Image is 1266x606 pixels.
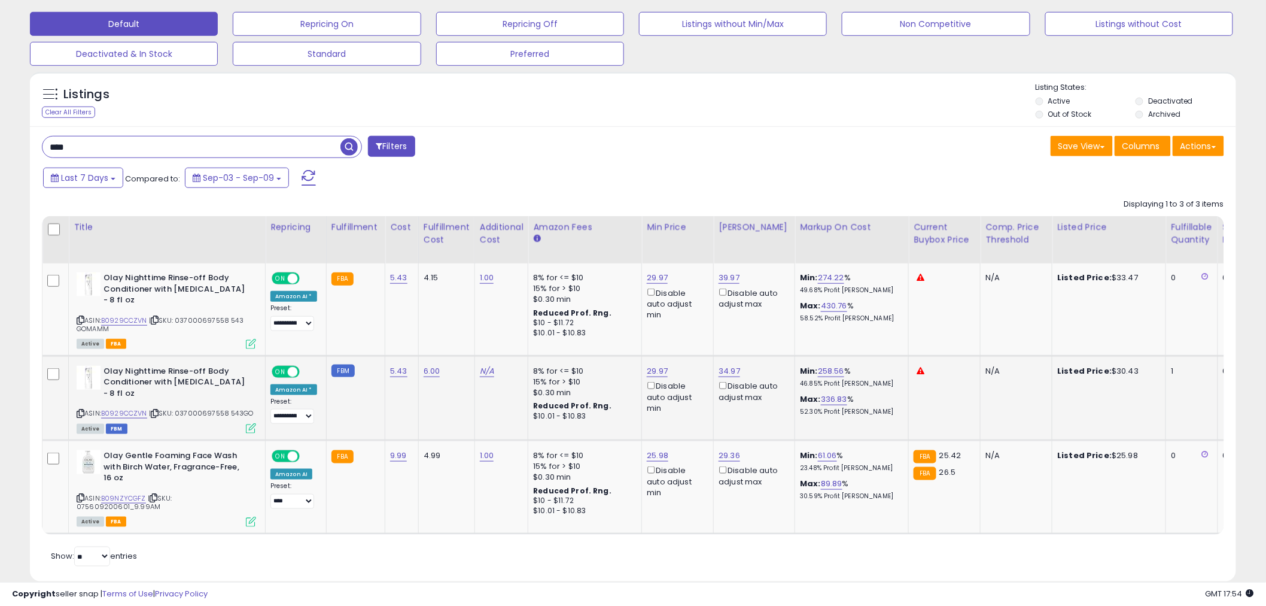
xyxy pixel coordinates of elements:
span: FBA [106,339,126,349]
span: | SKU: 075609200601_9.99AM [77,493,172,511]
div: 8% for <= $10 [533,366,632,377]
a: B0929CCZVN [101,408,147,419]
a: B09NZYCGFZ [101,493,146,504]
a: 336.83 [821,393,847,405]
div: 0.00 [1223,366,1243,377]
small: FBA [914,467,936,480]
div: Disable auto adjust max [719,286,786,310]
b: Olay Gentle Foaming Face Wash with Birch Water, Fragrance-Free, 16 oz [104,450,249,487]
div: ASIN: [77,366,256,432]
div: Preset: [270,398,317,425]
div: 0.00 [1223,450,1243,461]
div: Comp. Price Threshold [985,221,1047,246]
div: Displaying 1 to 3 of 3 items [1124,199,1224,210]
a: 9.99 [390,450,407,462]
button: Listings without Cost [1045,12,1233,36]
b: Listed Price: [1057,450,1112,461]
button: Sep-03 - Sep-09 [185,168,289,188]
div: N/A [985,450,1043,461]
b: Reduced Prof. Rng. [533,486,611,496]
p: 30.59% Profit [PERSON_NAME] [800,492,899,501]
div: 15% for > $10 [533,377,632,387]
a: B0929CCZVN [101,316,147,326]
div: 0 [1171,450,1208,461]
a: 89.89 [821,478,842,490]
div: Amazon AI * [270,384,317,395]
button: Repricing On [233,12,421,36]
div: Fulfillment [331,221,380,234]
span: All listings currently available for purchase on Amazon [77,517,104,527]
a: 6.00 [424,365,440,377]
div: % [800,450,899,472]
div: Listed Price [1057,221,1161,234]
label: Active [1048,96,1070,106]
p: 49.68% Profit [PERSON_NAME] [800,286,899,295]
div: Disable auto adjust max [719,380,786,403]
div: 4.15 [424,272,465,283]
div: 0.00 [1223,272,1243,283]
a: 25.98 [647,450,668,462]
div: Additional Cost [480,221,524,246]
span: Sep-03 - Sep-09 [203,172,274,184]
small: FBM [331,365,355,377]
span: Last 7 Days [61,172,108,184]
button: Standard [233,42,421,66]
a: Privacy Policy [155,588,208,599]
div: Title [74,221,260,234]
div: % [800,366,899,388]
b: Listed Price: [1057,365,1112,377]
b: Olay Nighttime Rinse-off Body Conditioner with [MEDICAL_DATA] - 8 fl oz [104,366,249,402]
span: ON [273,366,288,377]
span: Show: entries [51,550,137,562]
b: Min: [800,365,818,377]
label: Archived [1148,109,1180,119]
span: All listings currently available for purchase on Amazon [77,339,104,349]
b: Reduced Prof. Rng. [533,401,611,411]
div: Current Buybox Price [914,221,975,246]
button: Last 7 Days [43,168,123,188]
span: FBA [106,517,126,527]
b: Olay Nighttime Rinse-off Body Conditioner with [MEDICAL_DATA] - 8 fl oz [104,272,249,309]
div: N/A [985,366,1043,377]
div: 0 [1171,272,1208,283]
span: ON [273,274,288,284]
button: Non Competitive [842,12,1030,36]
a: 5.43 [390,272,407,284]
small: FBA [331,272,354,286]
a: 29.97 [647,272,668,284]
div: Clear All Filters [42,107,95,118]
a: 61.06 [818,450,837,462]
div: ASIN: [77,450,256,526]
a: 1.00 [480,450,494,462]
button: Deactivated & In Stock [30,42,218,66]
img: 31wWR8oHxWL._SL40_.jpg [77,272,101,296]
a: 34.97 [719,365,740,377]
img: 31wWR8oHxWL._SL40_.jpg [77,366,101,390]
b: Min: [800,272,818,283]
div: 1 [1171,366,1208,377]
div: $25.98 [1057,450,1157,461]
label: Deactivated [1148,96,1193,106]
div: $0.30 min [533,472,632,483]
div: Cost [390,221,413,234]
b: Max: [800,393,821,405]
div: Ship Price [1223,221,1247,246]
div: 15% for > $10 [533,283,632,294]
span: ON [273,452,288,462]
div: 8% for <= $10 [533,272,632,283]
b: Min: [800,450,818,461]
button: Default [30,12,218,36]
span: All listings currently available for purchase on Amazon [77,424,104,434]
div: Fulfillment Cost [424,221,470,246]
div: % [800,272,899,295]
th: The percentage added to the cost of goods (COGS) that forms the calculator for Min & Max prices. [795,216,909,263]
button: Filters [368,136,415,157]
div: % [800,301,899,323]
label: Out of Stock [1048,109,1092,119]
strong: Copyright [12,588,56,599]
div: % [800,478,899,501]
p: 58.52% Profit [PERSON_NAME] [800,314,899,323]
button: Actions [1173,136,1224,156]
span: 2025-09-17 17:54 GMT [1206,588,1254,599]
b: Max: [800,300,821,311]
